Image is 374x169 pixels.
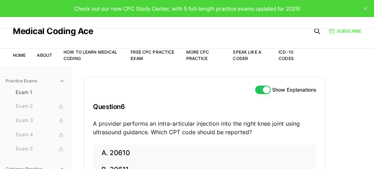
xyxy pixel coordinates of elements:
[13,27,93,36] a: Medical Coding Ace
[3,75,68,87] button: Practice Exams
[64,49,117,61] a: How to Learn Medical Coding
[16,117,65,125] span: Exam 3
[131,49,174,61] a: Free CPC Practice Exam
[93,145,317,162] button: A. 20610
[16,89,65,96] span: Exam 1
[16,145,65,153] span: Exam 5
[74,5,300,12] span: Check out our new CPC Study Center, with 5 full-length practice exams updated for 2025!
[37,53,52,58] a: About
[272,87,317,92] label: Show Explanations
[360,3,371,14] button: close
[16,103,65,110] span: Exam 2
[16,131,65,139] span: Exam 4
[279,49,294,61] a: ICD-10 Codes
[13,53,26,58] a: Home
[13,143,68,155] button: Exam 5
[93,96,317,117] h3: Question 6
[13,129,68,141] button: Exam 4
[233,49,261,61] a: Speak Like a Coder
[329,28,361,34] a: Subscribe
[13,87,68,98] button: Exam 1
[93,119,317,136] p: A provider performs an intra-articular injection into the right knee joint using ultrasound guida...
[13,101,68,112] button: Exam 2
[186,49,209,61] a: More CPC Practice
[13,115,68,126] button: Exam 3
